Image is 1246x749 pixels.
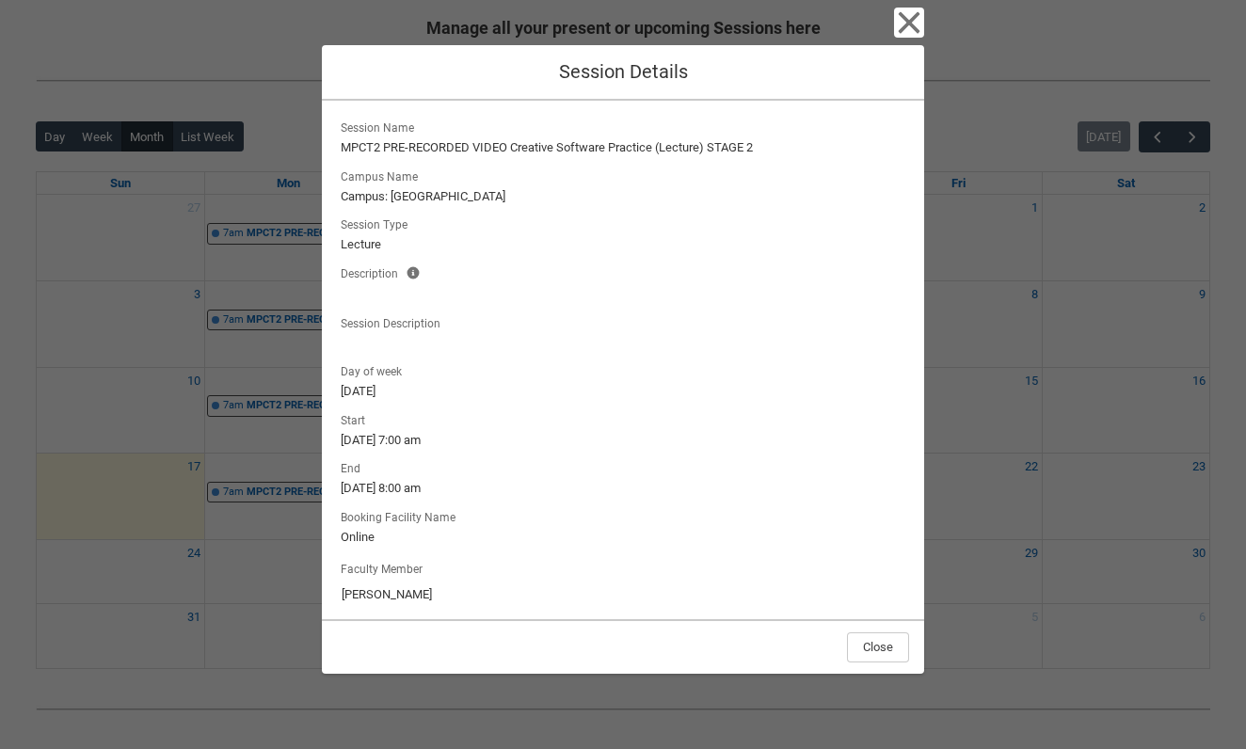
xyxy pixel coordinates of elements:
lightning-formatted-text: MPCT2 PRE-RECORDED VIDEO Creative Software Practice (Lecture) STAGE 2 [341,138,905,157]
lightning-formatted-text: Online [341,528,905,547]
span: Day of week [341,359,409,380]
span: End [341,456,368,477]
span: Booking Facility Name [341,505,463,526]
lightning-formatted-text: Lecture [341,235,905,254]
span: Session Details [559,60,688,83]
span: Session Name [341,116,422,136]
button: Close [894,8,924,38]
label: Faculty Member [341,557,430,578]
lightning-formatted-text: Campus: [GEOGRAPHIC_DATA] [341,187,905,206]
lightning-formatted-text: [DATE] [341,382,905,401]
button: Close [847,632,909,662]
span: Session Type [341,213,415,233]
span: Start [341,408,373,429]
span: Campus Name [341,165,425,185]
lightning-formatted-text: [DATE] 8:00 am [341,479,905,498]
lightning-formatted-text: [DATE] 7:00 am [341,431,905,450]
span: Description [341,262,406,282]
span: Session Description [341,311,448,332]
